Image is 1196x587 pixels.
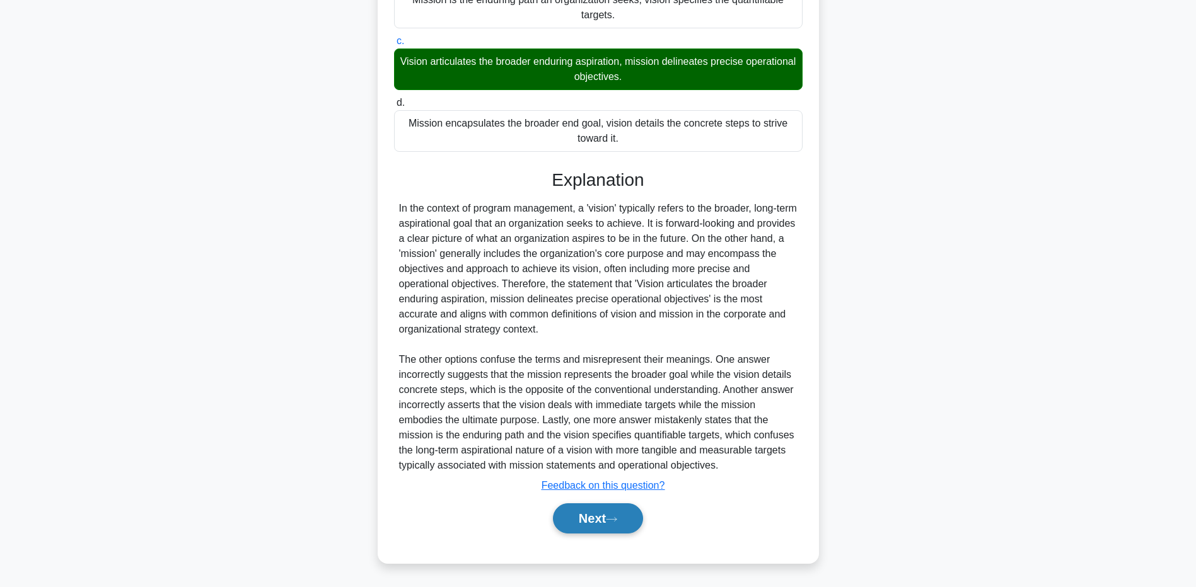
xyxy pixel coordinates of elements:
[399,201,798,473] div: In the context of program management, a 'vision' typically refers to the broader, long-term aspir...
[553,503,643,533] button: Next
[397,35,404,46] span: c.
[397,97,405,108] span: d.
[394,110,803,152] div: Mission encapsulates the broader end goal, vision details the concrete steps to strive toward it.
[402,169,795,191] h3: Explanation
[394,48,803,90] div: Vision articulates the broader enduring aspiration, mission delineates precise operational object...
[542,480,665,491] a: Feedback on this question?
